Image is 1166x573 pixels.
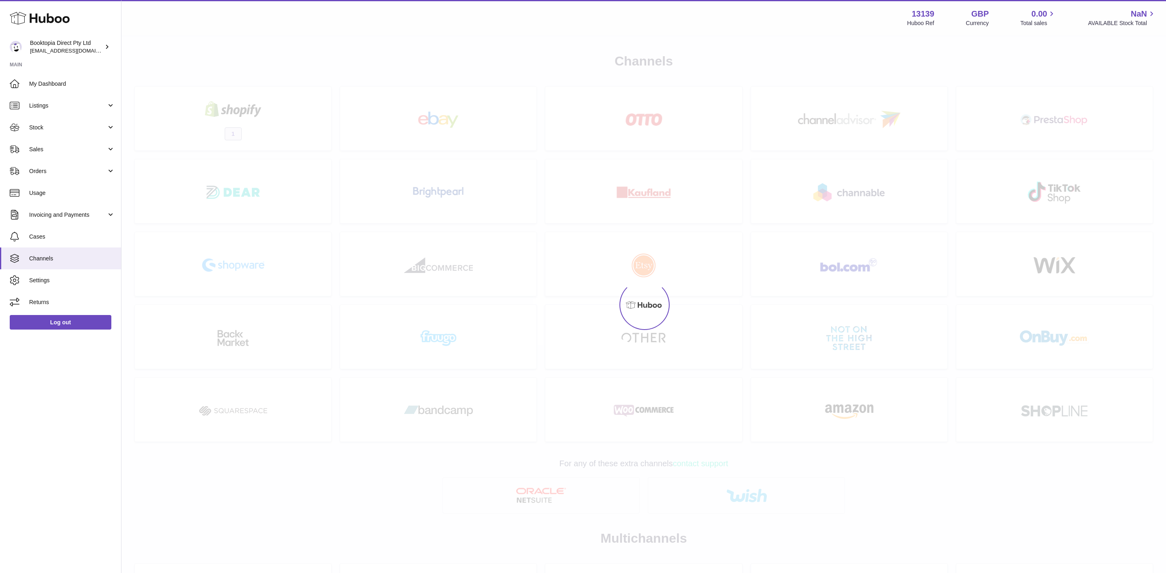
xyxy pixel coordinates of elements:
a: 0.00 Total sales [1020,8,1056,27]
span: Orders [29,167,106,175]
span: NaN [1131,8,1147,19]
span: My Dashboard [29,80,115,88]
span: Total sales [1020,19,1056,27]
span: Channels [29,255,115,262]
div: Booktopia Direct Pty Ltd [30,39,103,55]
div: Currency [966,19,989,27]
span: [EMAIL_ADDRESS][DOMAIN_NAME] [30,47,119,54]
span: Sales [29,146,106,153]
a: Log out [10,315,111,330]
span: Stock [29,124,106,131]
span: AVAILABLE Stock Total [1088,19,1156,27]
span: Cases [29,233,115,241]
span: Usage [29,189,115,197]
span: 0.00 [1032,8,1047,19]
span: Settings [29,277,115,284]
a: NaN AVAILABLE Stock Total [1088,8,1156,27]
span: Listings [29,102,106,110]
span: Returns [29,298,115,306]
div: Huboo Ref [907,19,934,27]
img: internalAdmin-13139@internal.huboo.com [10,41,22,53]
strong: GBP [971,8,989,19]
strong: 13139 [912,8,934,19]
span: Invoicing and Payments [29,211,106,219]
